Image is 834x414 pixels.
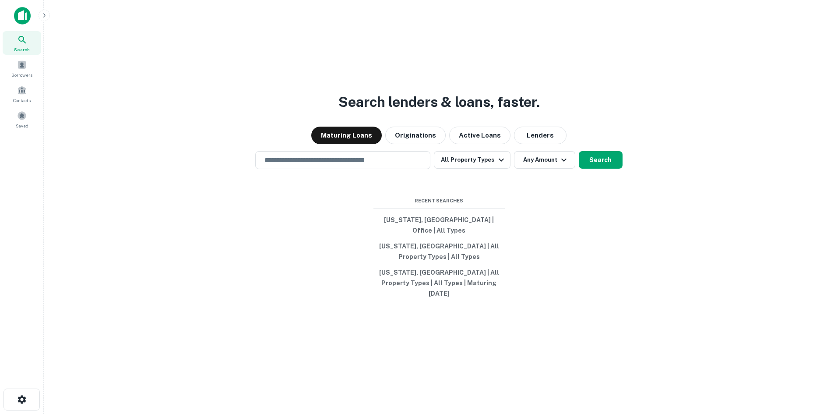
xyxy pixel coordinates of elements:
button: Any Amount [514,151,575,169]
button: [US_STATE], [GEOGRAPHIC_DATA] | Office | All Types [373,212,505,238]
span: Recent Searches [373,197,505,205]
button: [US_STATE], [GEOGRAPHIC_DATA] | All Property Types | All Types [373,238,505,265]
iframe: Chat Widget [790,344,834,386]
button: Lenders [514,127,567,144]
span: Contacts [13,97,31,104]
button: Originations [385,127,446,144]
button: [US_STATE], [GEOGRAPHIC_DATA] | All Property Types | All Types | Maturing [DATE] [373,265,505,301]
span: Borrowers [11,71,32,78]
h3: Search lenders & loans, faster. [338,92,540,113]
span: Saved [16,122,28,129]
a: Borrowers [3,57,41,80]
a: Saved [3,107,41,131]
button: All Property Types [434,151,510,169]
a: Contacts [3,82,41,106]
button: Search [579,151,623,169]
button: Maturing Loans [311,127,382,144]
button: Active Loans [449,127,510,144]
img: capitalize-icon.png [14,7,31,25]
span: Search [14,46,30,53]
a: Search [3,31,41,55]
